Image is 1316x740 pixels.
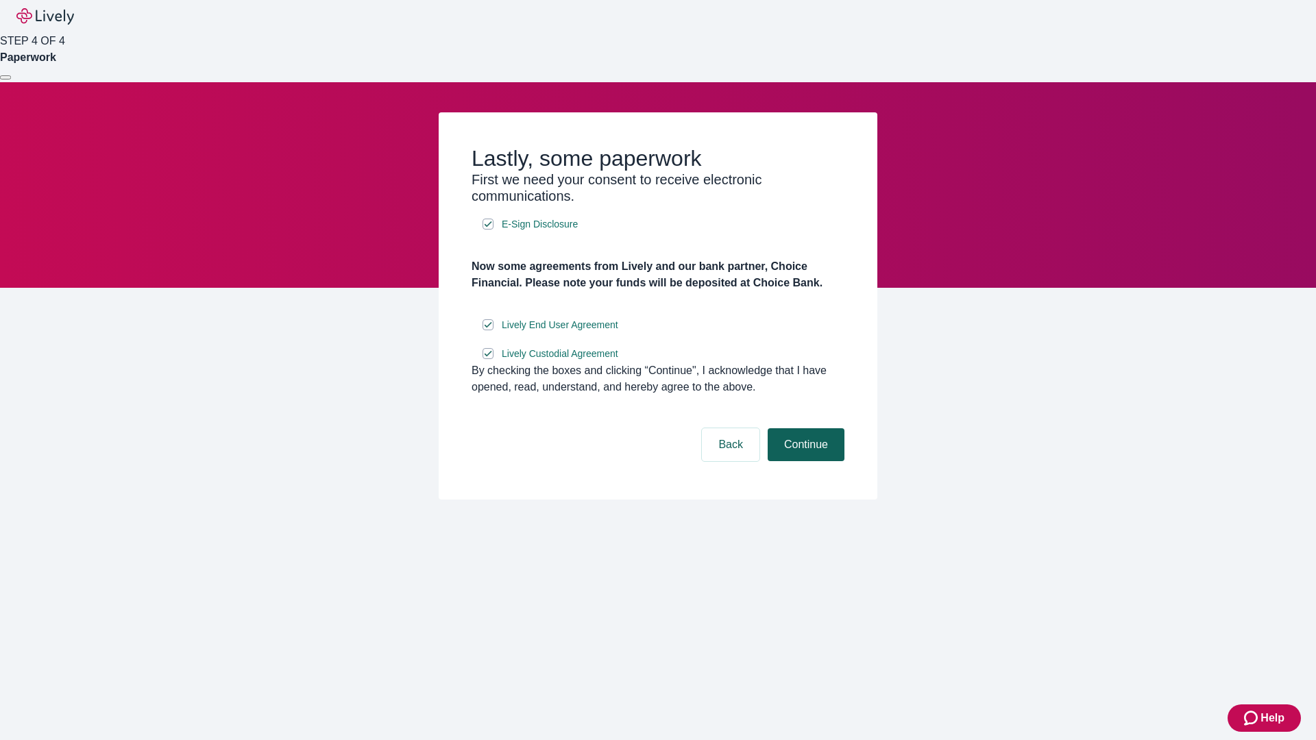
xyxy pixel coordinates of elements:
a: e-sign disclosure document [499,317,621,334]
button: Zendesk support iconHelp [1228,704,1301,732]
span: Lively End User Agreement [502,318,618,332]
button: Continue [768,428,844,461]
a: e-sign disclosure document [499,345,621,362]
h3: First we need your consent to receive electronic communications. [472,171,844,204]
div: By checking the boxes and clicking “Continue", I acknowledge that I have opened, read, understand... [472,362,844,395]
span: E-Sign Disclosure [502,217,578,232]
h4: Now some agreements from Lively and our bank partner, Choice Financial. Please note your funds wi... [472,258,844,291]
span: Lively Custodial Agreement [502,347,618,361]
h2: Lastly, some paperwork [472,145,844,171]
a: e-sign disclosure document [499,216,581,233]
span: Help [1260,710,1284,726]
img: Lively [16,8,74,25]
svg: Zendesk support icon [1244,710,1260,726]
button: Back [702,428,759,461]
